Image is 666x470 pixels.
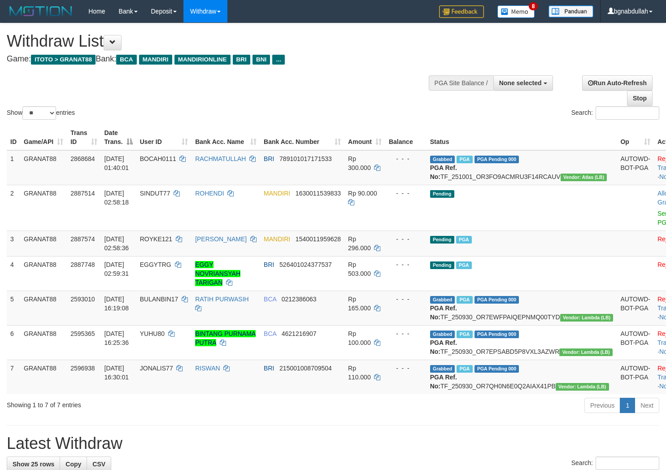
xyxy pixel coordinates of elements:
[70,365,95,372] span: 2596938
[427,150,617,185] td: TF_251001_OR3FO9ACMRU3F14RCAUV
[582,75,653,91] a: Run Auto-Refresh
[457,331,472,338] span: Marked by bgndany
[20,150,67,185] td: GRANAT88
[556,383,609,391] span: Vendor URL: https://dashboard.q2checkout.com/secure
[389,154,423,163] div: - - -
[7,291,20,325] td: 5
[65,461,81,468] span: Copy
[140,155,176,162] span: BOCAH0111
[70,190,95,197] span: 2887514
[264,235,290,243] span: MANDIRI
[427,291,617,325] td: TF_250930_OR7EWFPAIQEPNMQ00TYD
[195,190,224,197] a: ROHENDI
[584,398,620,413] a: Previous
[617,125,654,150] th: Op: activate to sort column ascending
[195,261,240,286] a: EGGY NOVRIANSYAH TARIGAN
[192,125,260,150] th: Bank Acc. Name: activate to sort column ascending
[264,190,290,197] span: MANDIRI
[617,360,654,394] td: AUTOWD-BOT-PGA
[430,156,455,163] span: Grabbed
[264,365,274,372] span: BRI
[92,461,105,468] span: CSV
[20,360,67,394] td: GRANAT88
[140,261,171,268] span: EGGYTRG
[70,261,95,268] span: 2887748
[104,261,129,277] span: [DATE] 02:59:31
[348,296,371,312] span: Rp 165.000
[389,364,423,373] div: - - -
[140,190,170,197] span: SINDUT77
[7,325,20,360] td: 6
[7,32,435,50] h1: Withdraw List
[7,231,20,256] td: 3
[22,106,56,120] select: Showentries
[627,91,653,106] a: Stop
[174,55,231,65] span: MANDIRIONLINE
[233,55,250,65] span: BRI
[296,190,341,197] span: Copy 1630011539833 to clipboard
[136,125,192,150] th: User ID: activate to sort column ascending
[529,2,538,10] span: 8
[104,190,129,206] span: [DATE] 02:58:18
[296,235,341,243] span: Copy 1540011959628 to clipboard
[70,235,95,243] span: 2887574
[260,125,344,150] th: Bank Acc. Number: activate to sort column ascending
[140,235,172,243] span: ROYKE121
[7,4,75,18] img: MOTION_logo.png
[282,296,317,303] span: Copy 0212386063 to clipboard
[348,155,371,171] span: Rp 300.000
[427,125,617,150] th: Status
[7,397,271,409] div: Showing 1 to 7 of 7 entries
[282,330,317,337] span: Copy 4621216907 to clipboard
[389,260,423,269] div: - - -
[559,348,613,356] span: Vendor URL: https://dashboard.q2checkout.com/secure
[7,185,20,231] td: 2
[389,235,423,244] div: - - -
[456,261,472,269] span: Marked by bgndara
[31,55,96,65] span: ITOTO > GRANAT88
[264,155,274,162] span: BRI
[617,150,654,185] td: AUTOWD-BOT-PGA
[497,5,535,18] img: Button%20Memo.svg
[20,325,67,360] td: GRANAT88
[344,125,385,150] th: Amount: activate to sort column ascending
[279,155,332,162] span: Copy 789101017171533 to clipboard
[7,360,20,394] td: 7
[7,55,435,64] h4: Game: Bank:
[499,79,542,87] span: None selected
[430,261,454,269] span: Pending
[439,5,484,18] img: Feedback.jpg
[430,236,454,244] span: Pending
[104,296,129,312] span: [DATE] 16:19:08
[116,55,136,65] span: BCA
[264,261,274,268] span: BRI
[474,365,519,373] span: PGA Pending
[389,329,423,338] div: - - -
[389,295,423,304] div: - - -
[457,296,472,304] span: Marked by bgndany
[7,125,20,150] th: ID
[596,457,659,470] input: Search:
[427,360,617,394] td: TF_250930_OR7QH0N6E0Q2AIAX41PB
[430,331,455,338] span: Grabbed
[20,125,67,150] th: Game/API: activate to sort column ascending
[279,261,332,268] span: Copy 526401024377537 to clipboard
[430,339,457,355] b: PGA Ref. No:
[348,261,371,277] span: Rp 503.000
[456,236,472,244] span: Marked by bgndara
[430,305,457,321] b: PGA Ref. No:
[474,331,519,338] span: PGA Pending
[617,291,654,325] td: AUTOWD-BOT-PGA
[596,106,659,120] input: Search:
[385,125,427,150] th: Balance
[195,155,246,162] a: RACHMATULLAH
[104,330,129,346] span: [DATE] 16:25:36
[140,330,165,337] span: YUHU80
[457,365,472,373] span: Marked by bgndany
[348,330,371,346] span: Rp 100.000
[635,398,659,413] a: Next
[195,330,256,346] a: BINTANG PURNAMA PUTRA
[348,365,371,381] span: Rp 110.000
[430,365,455,373] span: Grabbed
[617,325,654,360] td: AUTOWD-BOT-PGA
